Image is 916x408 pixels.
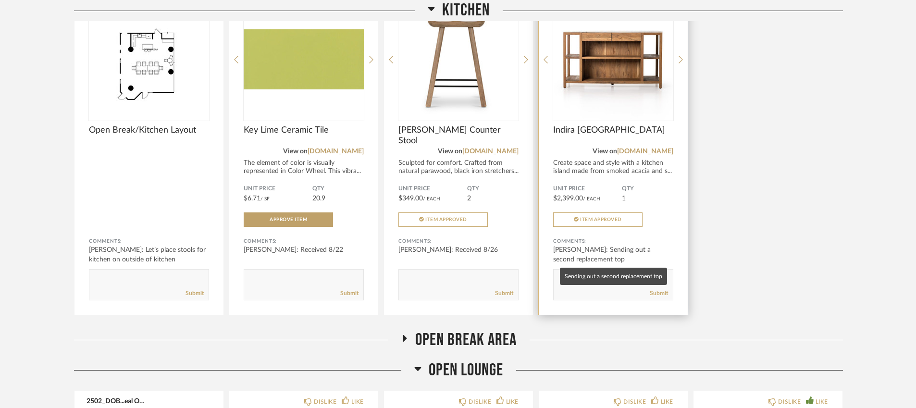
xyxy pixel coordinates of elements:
[553,245,673,264] div: [PERSON_NAME]: Sending out a second replacement top
[260,197,270,201] span: / SF
[312,195,325,202] span: 20.9
[553,236,673,246] div: Comments:
[469,397,491,407] div: DISLIKE
[438,148,462,155] span: View on
[398,125,519,146] span: [PERSON_NAME] Counter Stool
[89,236,209,246] div: Comments:
[398,185,467,193] span: Unit Price
[283,148,308,155] span: View on
[398,212,488,227] button: Item Approved
[617,148,673,155] a: [DOMAIN_NAME]
[398,195,423,202] span: $349.00
[623,397,646,407] div: DISLIKE
[467,195,471,202] span: 2
[553,185,622,193] span: Unit Price
[244,212,333,227] button: Approve Item
[650,289,668,297] a: Submit
[593,148,617,155] span: View on
[580,217,622,222] span: Item Approved
[244,159,364,175] div: The element of color is visually represented in Color Wheel. This vibra...
[423,197,440,201] span: / Each
[495,289,513,297] a: Submit
[244,245,364,255] div: [PERSON_NAME]: Received 8/22
[429,360,503,381] span: Open Lounge
[244,185,312,193] span: Unit Price
[583,197,600,201] span: / Each
[398,159,519,175] div: Sculpted for comfort. Crafted from natural parawood, black iron stretchers...
[398,245,519,255] div: [PERSON_NAME]: Received 8/26
[415,330,517,350] span: Open Break Area
[462,148,519,155] a: [DOMAIN_NAME]
[661,397,673,407] div: LIKE
[87,397,147,405] button: 2502_DOB...eal OPT..pdf
[270,217,307,222] span: Approve Item
[506,397,519,407] div: LIKE
[312,185,364,193] span: QTY
[816,397,828,407] div: LIKE
[553,159,673,175] div: Create space and style with a kitchen island made from smoked acacia and s...
[622,195,626,202] span: 1
[467,185,519,193] span: QTY
[89,125,209,136] span: Open Break/Kitchen Layout
[622,185,673,193] span: QTY
[314,397,336,407] div: DISLIKE
[340,289,359,297] a: Submit
[553,195,583,202] span: $2,399.00
[89,245,209,264] div: [PERSON_NAME]: Let’s place stools for kitchen on outside of kitchen
[308,148,364,155] a: [DOMAIN_NAME]
[351,397,364,407] div: LIKE
[244,236,364,246] div: Comments:
[778,397,801,407] div: DISLIKE
[553,212,643,227] button: Item Approved
[553,125,673,136] span: Indira [GEOGRAPHIC_DATA]
[425,217,467,222] span: Item Approved
[186,289,204,297] a: Submit
[244,195,260,202] span: $6.71
[398,236,519,246] div: Comments:
[244,125,364,136] span: Key Lime Ceramic Tile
